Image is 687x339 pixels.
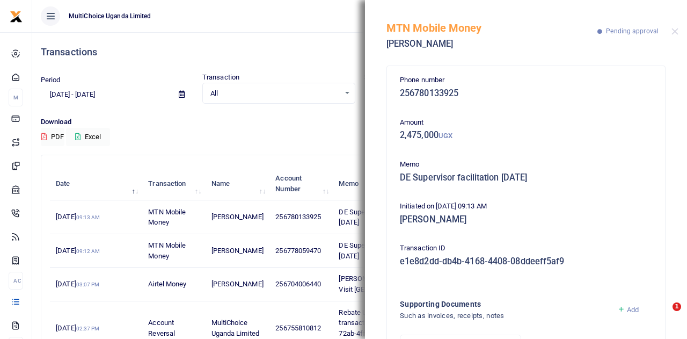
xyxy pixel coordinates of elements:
[651,302,676,328] iframe: Intercom live chat
[339,275,420,293] span: [PERSON_NAME] Trade Visit [GEOGRAPHIC_DATA]
[64,11,156,21] span: MultiChoice Uganda Limited
[269,167,333,200] th: Account Number: activate to sort column ascending
[9,89,23,106] li: M
[606,27,659,35] span: Pending approval
[76,282,100,287] small: 03:07 PM
[333,167,429,200] th: Memo: activate to sort column ascending
[211,247,264,255] span: [PERSON_NAME]
[400,130,652,141] h5: 2,475,000
[142,167,205,200] th: Transaction: activate to sort column ascending
[275,324,321,332] span: 256755810812
[211,213,264,221] span: [PERSON_NAME]
[339,241,416,260] span: DE Supervisor facilitation [DATE]
[9,272,23,290] li: Ac
[400,88,652,99] h5: 256780133925
[10,12,23,20] a: logo-small logo-large logo-large
[41,46,678,58] h4: Transactions
[386,39,597,49] h5: [PERSON_NAME]
[41,128,64,146] button: PDF
[205,167,269,200] th: Name: activate to sort column ascending
[438,132,452,140] small: UGX
[41,85,170,104] input: select period
[211,280,264,288] span: [PERSON_NAME]
[56,280,99,288] span: [DATE]
[275,247,321,255] span: 256778059470
[211,319,259,337] span: MultiChoice Uganda Limited
[148,319,175,337] span: Account Reversal
[364,72,384,83] label: Status
[400,298,609,310] h4: Supporting Documents
[76,326,100,331] small: 02:37 PM
[400,75,652,86] p: Phone number
[41,117,678,128] p: Download
[617,306,639,314] a: Add
[56,213,100,221] span: [DATE]
[400,172,652,183] h5: DE Supervisor facilitation [DATE]
[400,159,652,170] p: Memo
[148,208,186,227] span: MTN Mobile Money
[41,75,61,85] label: Period
[400,214,652,225] h5: [PERSON_NAME]
[56,247,100,255] span: [DATE]
[50,167,142,200] th: Date: activate to sort column descending
[627,306,639,314] span: Add
[56,324,99,332] span: [DATE]
[400,256,652,267] h5: e1e8d2dd-db4b-4168-4408-08ddeeff5af9
[386,21,597,34] h5: MTN Mobile Money
[10,10,23,23] img: logo-small
[275,280,321,288] span: 256704006440
[202,72,239,83] label: Transaction
[210,88,340,99] span: All
[66,128,110,146] button: Excel
[148,280,186,288] span: Airtel Money
[400,310,609,322] h4: Such as invoices, receipts, notes
[339,208,416,227] span: DE Supervisor facilitation [DATE]
[76,248,100,254] small: 09:12 AM
[400,201,652,212] p: Initiated on [DATE] 09:13 AM
[76,214,100,220] small: 09:13 AM
[400,243,652,254] p: Transaction ID
[275,213,321,221] span: 256780133925
[148,241,186,260] span: MTN Mobile Money
[400,117,652,128] p: Amount
[671,28,678,35] button: Close
[673,302,681,311] span: 1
